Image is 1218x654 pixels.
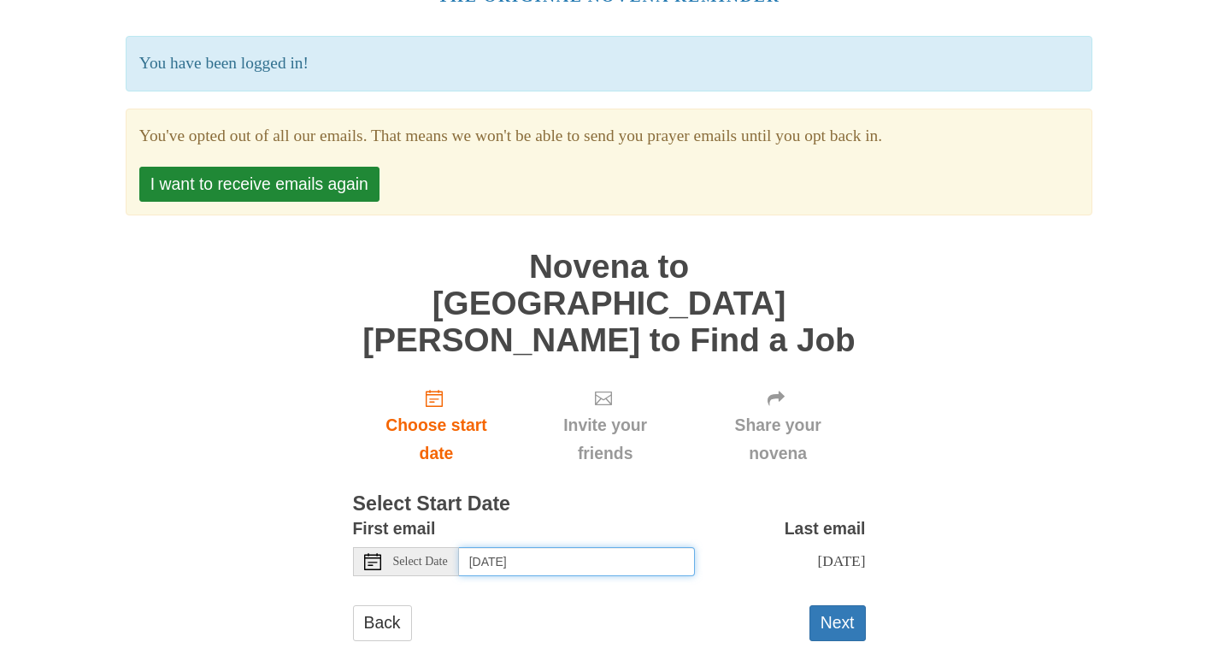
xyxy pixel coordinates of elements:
div: Click "Next" to confirm your start date first. [691,375,866,477]
a: Choose start date [353,375,521,477]
span: Select Date [393,556,448,568]
label: First email [353,515,436,543]
div: Click "Next" to confirm your start date first. [520,375,690,477]
span: Share your novena [708,411,849,468]
button: I want to receive emails again [139,167,380,202]
a: Back [353,605,412,640]
button: Next [809,605,866,640]
span: Invite your friends [537,411,673,468]
input: Use the arrow keys to pick a date [459,547,695,576]
h1: Novena to [GEOGRAPHIC_DATA][PERSON_NAME] to Find a Job [353,249,866,358]
p: You have been logged in! [126,36,1092,91]
span: Choose start date [370,411,503,468]
section: You've opted out of all our emails. That means we won't be able to send you prayer emails until y... [139,122,1079,150]
label: Last email [785,515,866,543]
span: [DATE] [817,552,865,569]
h3: Select Start Date [353,493,866,516]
